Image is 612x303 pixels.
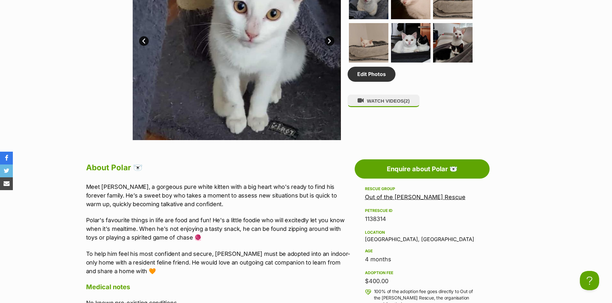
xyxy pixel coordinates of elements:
[86,249,351,275] p: To help him feel his most confident and secure, [PERSON_NAME] must be adopted into an indoor-only...
[404,98,410,104] span: (2)
[365,229,479,242] div: [GEOGRAPHIC_DATA], [GEOGRAPHIC_DATA]
[86,283,351,291] h4: Medical notes
[365,186,479,191] div: Rescue group
[365,208,479,213] div: PetRescue ID
[391,23,430,63] img: Photo of Polar 🐻‍❄️
[365,230,479,235] div: Location
[355,159,490,179] a: Enquire about Polar 🐻‍❄️
[365,215,479,223] div: 1138314
[365,248,479,254] div: Age
[365,277,479,286] div: $400.00
[349,23,388,63] img: Photo of Polar 🐻‍❄️
[86,161,351,175] h2: About Polar 🐻‍❄️
[348,95,420,107] button: WATCH VIDEOS(2)
[365,194,466,200] a: Out of the [PERSON_NAME] Rescue
[86,216,351,242] p: Polar's favourite things in life are food and fun! He's a little foodie who will excitedly let yo...
[365,255,479,264] div: 4 months
[348,67,395,81] a: Edit Photos
[433,23,473,63] img: Photo of Polar 🐻‍❄️
[325,36,334,46] a: Next
[86,182,351,208] p: Meet [PERSON_NAME], a gorgeous pure white kitten with a big heart who's ready to find his forever...
[365,270,479,275] div: Adoption fee
[139,36,149,46] a: Prev
[580,271,599,290] iframe: Help Scout Beacon - Open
